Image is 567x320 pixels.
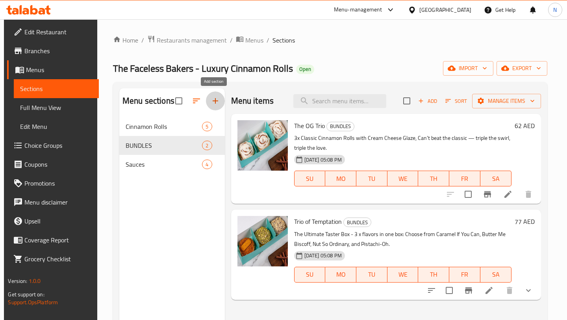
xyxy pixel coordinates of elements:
[294,171,326,186] button: SU
[519,185,538,204] button: delete
[24,197,92,207] span: Menu disclaimer
[500,281,519,300] button: delete
[230,35,233,45] li: /
[20,122,92,131] span: Edit Menu
[515,120,535,131] h6: 62 AED
[7,60,98,79] a: Menus
[8,276,27,286] span: Version:
[272,35,295,45] span: Sections
[7,155,98,174] a: Coupons
[24,141,92,150] span: Choice Groups
[126,122,202,131] span: Cinnamon Rolls
[126,160,202,169] div: Sauces
[359,173,384,184] span: TU
[29,276,41,286] span: 1.0.0
[359,269,384,280] span: TU
[294,267,326,283] button: SU
[119,114,225,177] nav: Menu sections
[298,173,322,184] span: SU
[202,160,212,169] div: items
[503,190,513,199] a: Edit menu item
[294,229,511,249] p: The Ultimate Taster Box - 3 x flavors in one box: Choose from Caramel If You Can, Butter Me Bisco...
[459,281,478,300] button: Branch-specific-item
[417,97,438,106] span: Add
[440,95,472,107] span: Sort items
[421,173,446,184] span: TH
[452,269,477,280] span: FR
[298,269,322,280] span: SU
[356,267,387,283] button: TU
[231,95,274,107] h2: Menu items
[24,235,92,245] span: Coverage Report
[24,27,92,37] span: Edit Restaurant
[421,269,446,280] span: TH
[236,35,263,45] a: Menus
[119,136,225,155] div: BUNDLES2
[327,122,354,131] span: BUNDLES
[387,267,419,283] button: WE
[343,218,371,227] div: BUNDLES
[334,5,382,15] div: Menu-management
[14,98,98,117] a: Full Menu View
[24,216,92,226] span: Upsell
[7,212,98,231] a: Upsell
[126,141,202,150] span: BUNDLES
[391,269,415,280] span: WE
[391,173,415,184] span: WE
[325,267,356,283] button: MO
[8,289,44,300] span: Get support on:
[553,6,557,14] span: N
[497,61,547,76] button: export
[452,173,477,184] span: FR
[325,171,356,186] button: MO
[294,120,325,132] span: The OG Trio
[24,46,92,56] span: Branches
[484,173,508,184] span: SA
[7,136,98,155] a: Choice Groups
[480,171,511,186] button: SA
[7,231,98,249] a: Coverage Report
[524,286,533,295] svg: Show Choices
[293,94,386,108] input: search
[484,269,508,280] span: SA
[503,63,541,73] span: export
[480,267,511,283] button: SA
[472,94,541,108] button: Manage items
[202,122,212,131] div: items
[294,216,342,227] span: Trio of Temptation
[245,35,263,45] span: Menus
[301,156,345,164] span: [DATE] 05:08 PM
[119,155,225,174] div: Sauces4
[445,97,467,106] span: Sort
[326,122,354,131] div: BUNDLES
[113,35,547,45] nav: breadcrumb
[267,35,269,45] li: /
[296,66,314,73] span: Open
[24,179,92,188] span: Promotions
[24,254,92,264] span: Grocery Checklist
[344,218,371,227] span: BUNDLES
[398,93,415,109] span: Select section
[170,93,187,109] span: Select all sections
[515,216,535,227] h6: 77 AED
[441,282,458,299] span: Select to update
[7,193,98,212] a: Menu disclaimer
[460,186,476,203] span: Select to update
[202,141,212,150] div: items
[449,171,480,186] button: FR
[119,117,225,136] div: Cinnamon Rolls5
[147,35,227,45] a: Restaurants management
[294,133,511,153] p: 3x Classic Cinnamon Rolls with Cream Cheese Glaze, Can’t beat the classic — triple the swirl, tri...
[14,117,98,136] a: Edit Menu
[328,173,353,184] span: MO
[7,174,98,193] a: Promotions
[296,65,314,74] div: Open
[8,297,58,307] a: Support.OpsPlatform
[24,160,92,169] span: Coupons
[478,96,535,106] span: Manage items
[443,61,493,76] button: import
[237,120,288,171] img: The OG Trio
[422,281,441,300] button: sort-choices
